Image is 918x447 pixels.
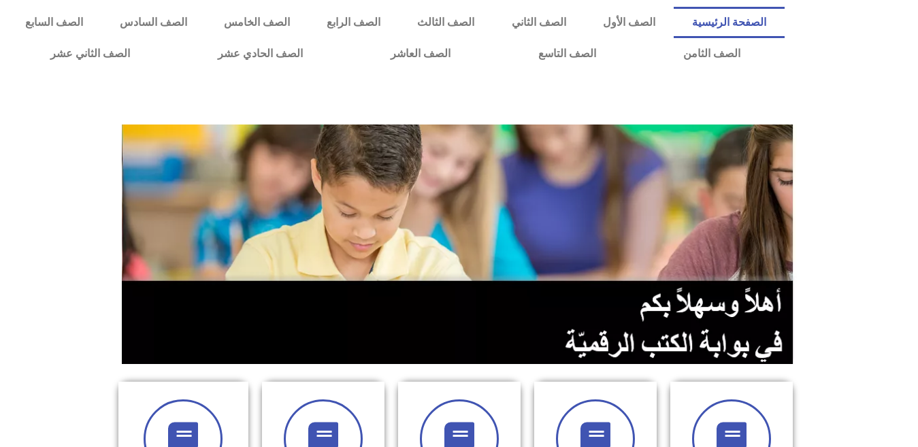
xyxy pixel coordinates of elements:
[585,7,674,38] a: الصف الأول
[308,7,399,38] a: الصف الرابع
[640,38,785,69] a: الصف الثامن
[174,38,347,69] a: الصف الحادي عشر
[206,7,308,38] a: الصف الخامس
[493,7,585,38] a: الصف الثاني
[347,38,495,69] a: الصف العاشر
[674,7,785,38] a: الصفحة الرئيسية
[101,7,206,38] a: الصف السادس
[399,7,493,38] a: الصف الثالث
[7,38,174,69] a: الصف الثاني عشر
[7,7,101,38] a: الصف السابع
[494,38,640,69] a: الصف التاسع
